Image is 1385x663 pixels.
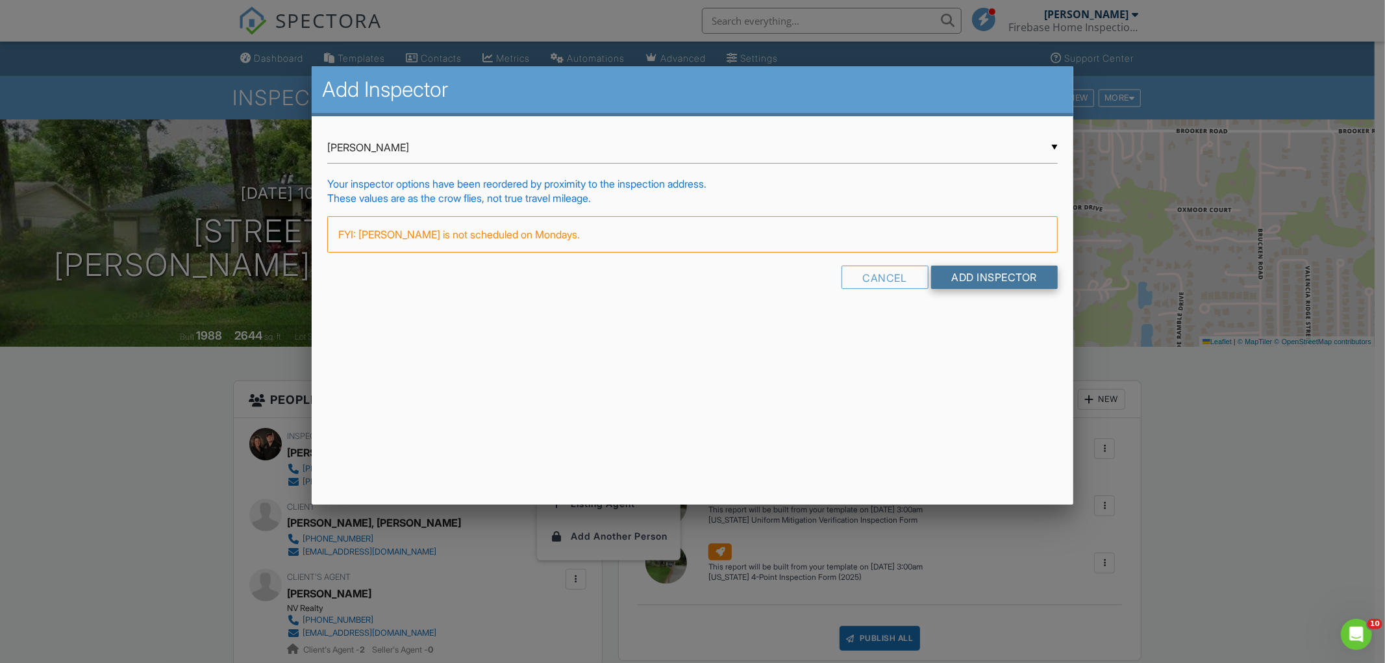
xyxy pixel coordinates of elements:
[1367,619,1382,629] span: 10
[1341,619,1372,650] iframe: Intercom live chat
[842,266,929,289] div: Cancel
[327,177,1058,191] div: Your inspector options have been reordered by proximity to the inspection address.
[322,77,1063,103] h2: Add Inspector
[931,266,1058,289] input: Add Inspector
[327,216,1058,253] div: FYI: [PERSON_NAME] is not scheduled on Mondays.
[327,191,1058,205] div: These values are as the crow flies, not true travel mileage.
